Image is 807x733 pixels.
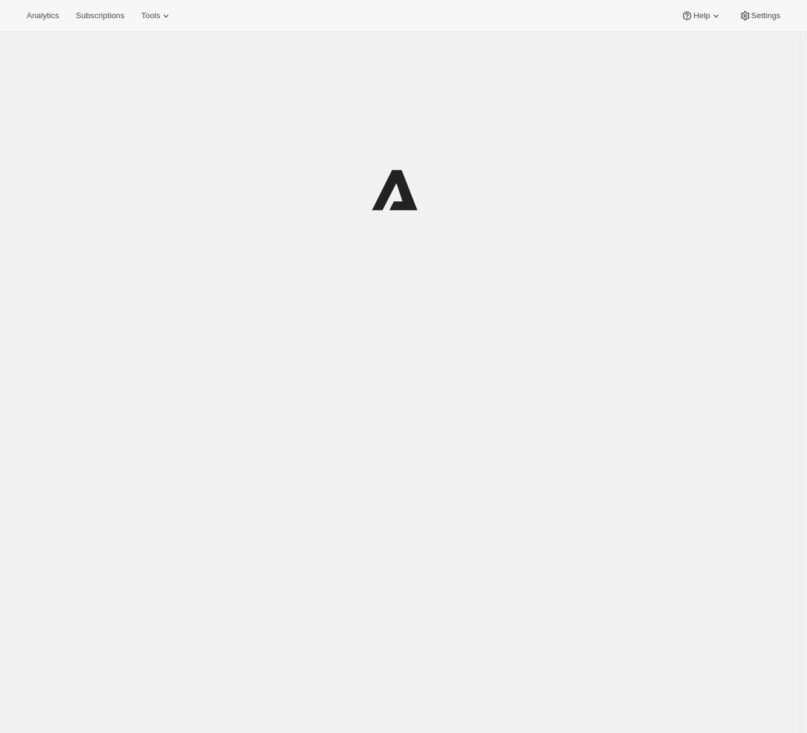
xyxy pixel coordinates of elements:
[732,7,788,24] button: Settings
[693,11,709,21] span: Help
[76,11,124,21] span: Subscriptions
[141,11,160,21] span: Tools
[134,7,179,24] button: Tools
[68,7,131,24] button: Subscriptions
[751,11,780,21] span: Settings
[27,11,59,21] span: Analytics
[674,7,729,24] button: Help
[19,7,66,24] button: Analytics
